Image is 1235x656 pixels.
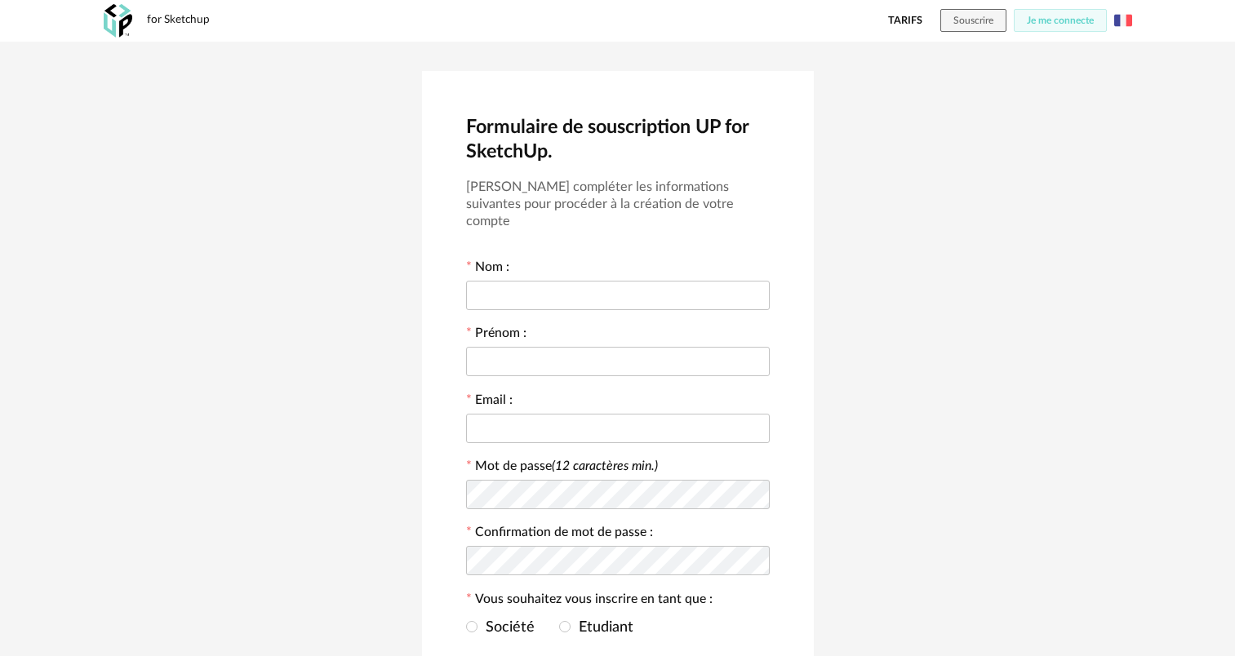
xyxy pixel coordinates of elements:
a: Tarifs [888,9,922,32]
img: fr [1114,11,1132,29]
label: Email : [466,394,513,410]
div: for Sketchup [147,13,210,28]
img: OXP [104,4,132,38]
span: Je me connecte [1027,16,1094,25]
label: Nom : [466,261,509,277]
button: Je me connecte [1014,9,1107,32]
h3: [PERSON_NAME] compléter les informations suivantes pour procéder à la création de votre compte [466,179,770,230]
i: (12 caractères min.) [552,459,658,472]
span: Etudiant [571,620,633,635]
button: Souscrire [940,9,1006,32]
label: Prénom : [466,327,526,344]
span: Souscrire [953,16,993,25]
label: Confirmation de mot de passe : [466,526,653,543]
label: Vous souhaitez vous inscrire en tant que : [466,593,713,609]
label: Mot de passe [475,459,658,472]
h2: Formulaire de souscription UP for SketchUp. [466,115,770,165]
span: Société [478,620,535,635]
